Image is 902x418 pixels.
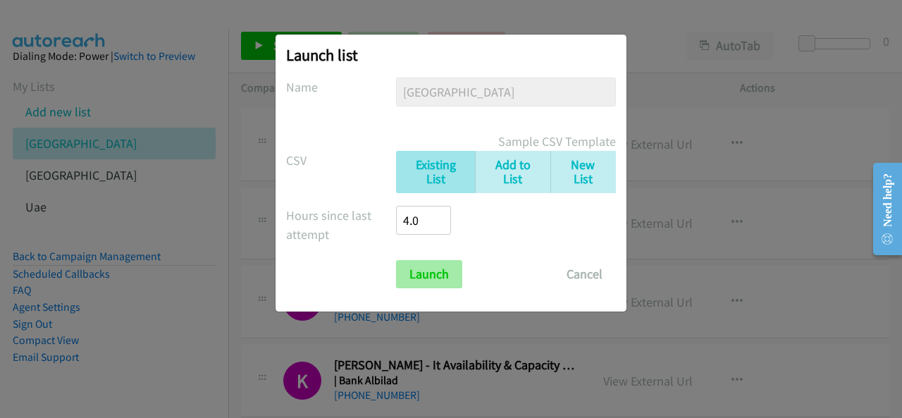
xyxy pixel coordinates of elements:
[396,151,475,194] a: Existing List
[498,132,616,151] a: Sample CSV Template
[286,78,396,97] label: Name
[475,151,550,194] a: Add to List
[286,151,396,170] label: CSV
[286,206,396,244] label: Hours since last attempt
[396,260,462,288] input: Launch
[550,151,616,194] a: New List
[862,153,902,265] iframe: Resource Center
[553,260,616,288] button: Cancel
[286,45,616,65] h2: Launch list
